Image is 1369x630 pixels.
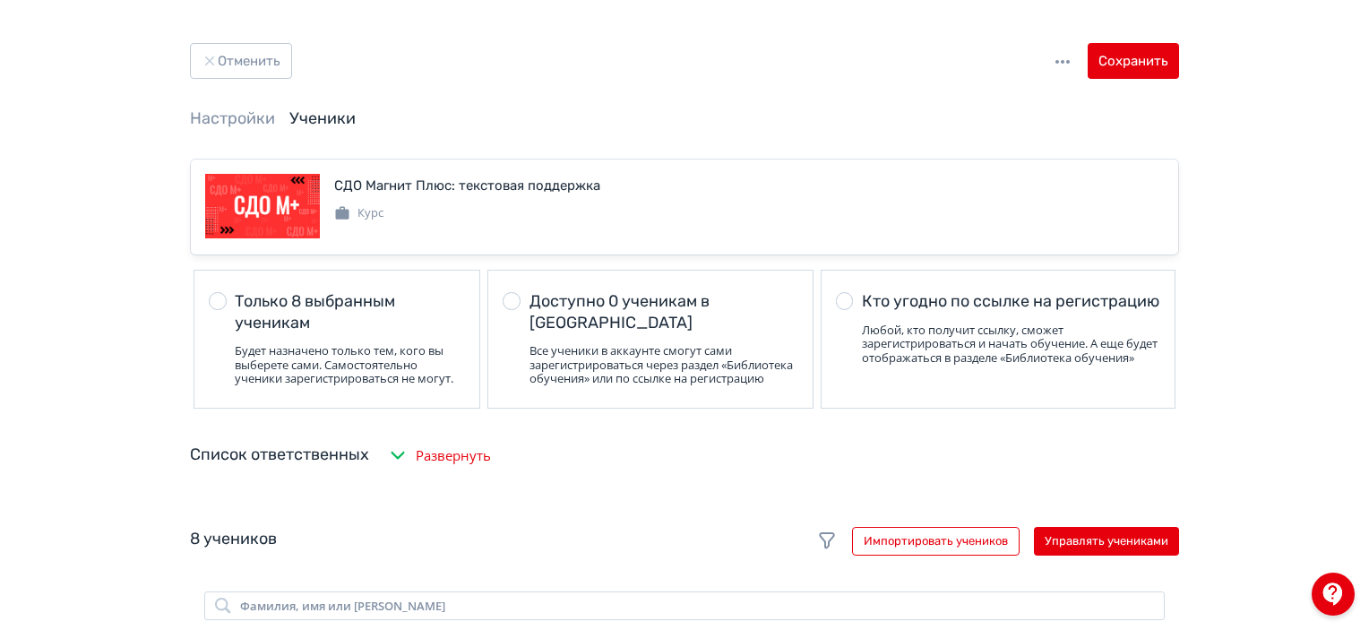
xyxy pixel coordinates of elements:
[235,291,465,333] div: Только 8 выбранным ученикам
[852,527,1020,556] button: Импортировать учеников
[530,291,798,333] div: Доступно 0 ученикам в [GEOGRAPHIC_DATA]
[416,445,491,466] span: Развернуть
[190,43,292,79] button: Отменить
[1088,43,1179,79] button: Сохранить
[862,291,1160,312] div: Кто угодно по ссылке на регистрацию
[862,324,1160,366] div: Любой, кто получит ссылку, сможет зарегистрироваться и начать обучение. А еще будет отображаться ...
[334,204,383,222] div: Курс
[235,344,465,386] div: Будет назначено только тем, кого вы выберете сами. Самостоятельно ученики зарегистрироваться не м...
[190,527,1179,556] div: 8 учеников
[383,437,495,473] button: Развернуть
[334,176,600,196] div: СДО Магнит Плюс: текстовая поддержка
[190,443,369,467] div: Список ответственных
[1034,527,1179,556] button: Управлять учениками
[190,108,275,128] a: Настройки
[289,108,356,128] a: Ученики
[530,344,798,386] div: Все ученики в аккаунте смогут сами зарегистрироваться через раздел «Библиотека обучения» или по с...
